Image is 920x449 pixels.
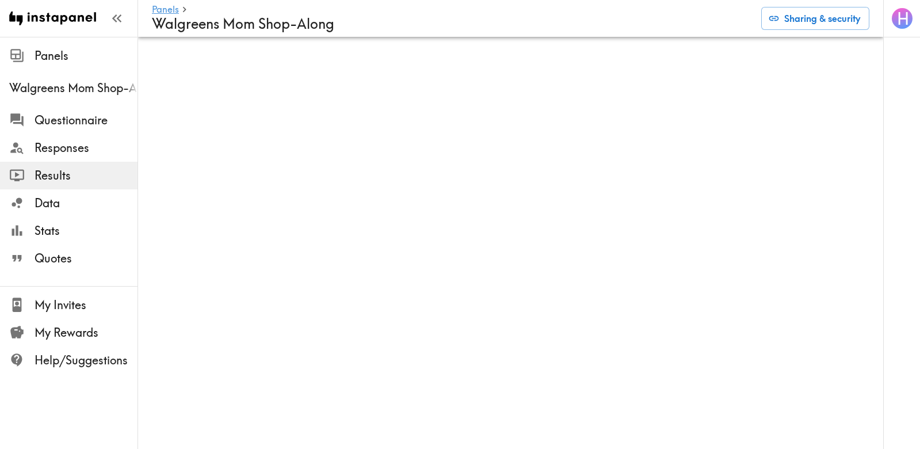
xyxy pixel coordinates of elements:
[35,48,138,64] span: Panels
[35,250,138,267] span: Quotes
[35,112,138,128] span: Questionnaire
[761,7,869,30] button: Sharing & security
[35,325,138,341] span: My Rewards
[35,297,138,313] span: My Invites
[35,223,138,239] span: Stats
[897,9,909,29] span: H
[35,352,138,368] span: Help/Suggestions
[35,195,138,211] span: Data
[152,5,179,16] a: Panels
[891,7,914,30] button: H
[152,16,752,32] h4: Walgreens Mom Shop-Along
[35,168,138,184] span: Results
[35,140,138,156] span: Responses
[9,80,138,96] span: Walgreens Mom Shop-Along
